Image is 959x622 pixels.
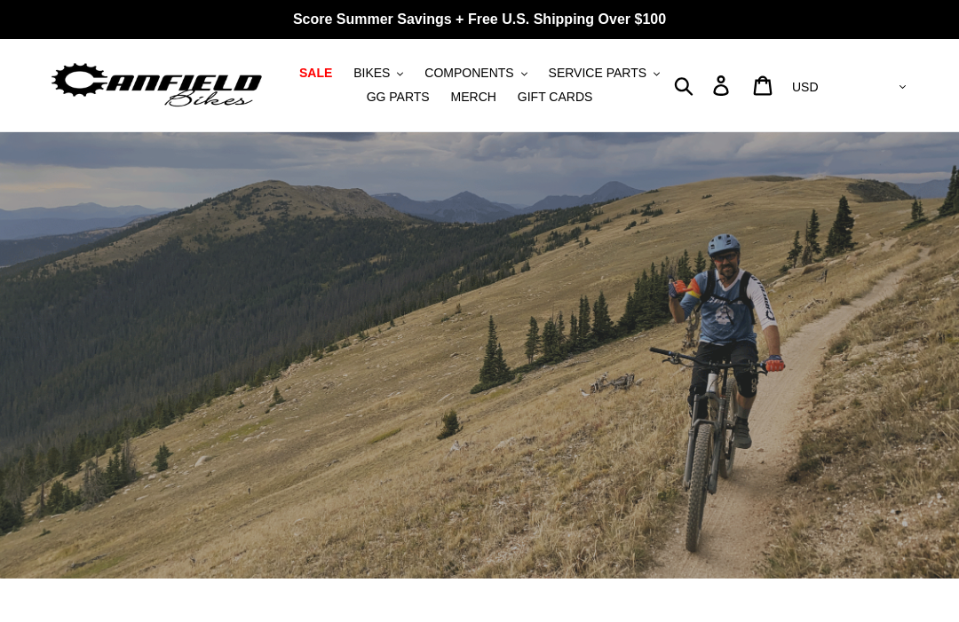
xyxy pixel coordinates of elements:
a: MERCH [442,85,505,109]
a: SALE [290,61,341,85]
span: SALE [299,66,332,81]
button: BIKES [345,61,412,85]
a: GIFT CARDS [509,85,602,109]
span: SERVICE PARTS [549,66,646,81]
span: GIFT CARDS [518,90,593,105]
button: SERVICE PARTS [540,61,669,85]
span: COMPONENTS [424,66,513,81]
span: MERCH [451,90,496,105]
img: Canfield Bikes [49,59,265,113]
button: COMPONENTS [416,61,535,85]
span: GG PARTS [367,90,430,105]
span: BIKES [353,66,390,81]
a: GG PARTS [358,85,439,109]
